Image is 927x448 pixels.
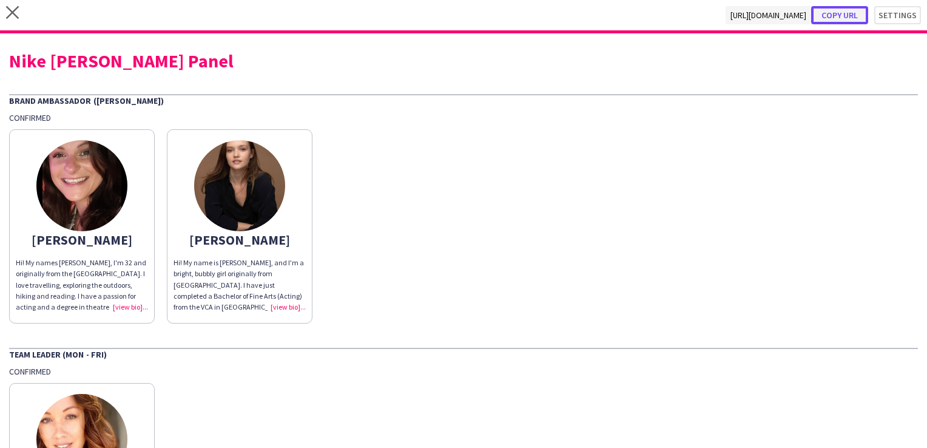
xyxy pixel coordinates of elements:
[9,52,918,70] div: Nike [PERSON_NAME] Panel
[36,140,127,231] img: thumb-67bc0d12a21f1.jpg
[9,112,918,123] div: Confirmed
[811,6,868,24] button: Copy url
[874,6,921,24] button: Settings
[16,257,148,313] div: Hi! My names [PERSON_NAME], I'm 32 and originally from the [GEOGRAPHIC_DATA]. I love travelling, ...
[194,140,285,231] img: thumb-6892ca8937b4a.jpeg
[16,234,148,245] div: [PERSON_NAME]
[174,234,306,245] div: [PERSON_NAME]
[9,94,918,106] div: Brand Ambassador ([PERSON_NAME])
[9,366,918,377] div: Confirmed
[9,348,918,360] div: Team Leader (Mon - Fri)
[726,6,811,24] span: [URL][DOMAIN_NAME]
[174,257,306,313] div: Hi! My name is [PERSON_NAME], and I'm a bright, bubbly girl originally from [GEOGRAPHIC_DATA]. I ...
